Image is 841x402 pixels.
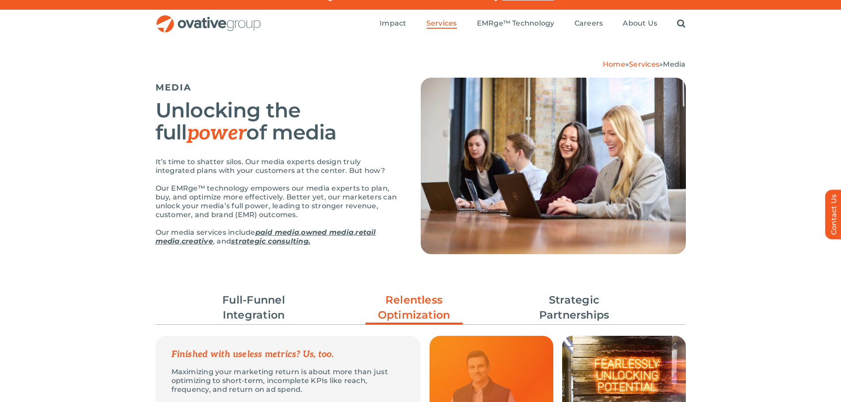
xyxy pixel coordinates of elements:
[156,82,399,93] h5: MEDIA
[421,78,686,254] img: Media – Hero
[156,14,262,23] a: OG_Full_horizontal_RGB
[623,19,657,28] span: About Us
[156,228,376,245] a: retail media
[365,293,463,327] a: Relentless Optimization
[187,121,247,146] em: power
[603,60,686,68] span: » »
[156,158,399,175] p: It’s time to shatter silos. Our media experts design truly integrated plans with your customers a...
[677,19,685,29] a: Search
[380,10,685,38] nav: Menu
[603,60,625,68] a: Home
[156,288,686,327] ul: Post Filters
[171,350,405,359] p: Finished with useless metrics? Us, too.
[575,19,603,29] a: Careers
[629,60,659,68] a: Services
[575,19,603,28] span: Careers
[156,228,399,246] p: Our media services include , , , , and
[380,19,406,29] a: Impact
[663,60,685,68] span: Media
[623,19,657,29] a: About Us
[231,237,310,245] a: strategic consulting.
[156,184,399,219] p: Our EMRge™ technology empowers our media experts to plan, buy, and optimize more effectively. Bet...
[525,293,623,323] a: Strategic Partnerships
[171,368,405,394] p: Maximizing your marketing return is about more than just optimizing to short-term, incomplete KPI...
[380,19,406,28] span: Impact
[426,19,457,29] a: Services
[205,293,302,323] a: Full-Funnel Integration
[182,237,213,245] a: creative
[477,19,555,28] span: EMRge™ Technology
[477,19,555,29] a: EMRge™ Technology
[301,228,354,237] a: owned media
[255,228,299,237] a: paid media
[426,19,457,28] span: Services
[156,99,399,144] h2: Unlocking the full of media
